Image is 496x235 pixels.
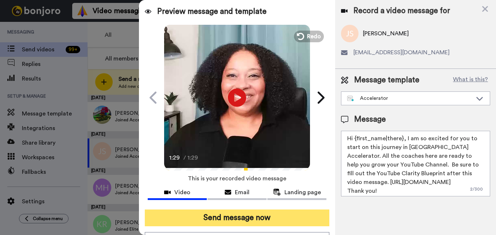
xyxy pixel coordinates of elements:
[183,153,186,162] span: /
[347,95,472,102] div: Accelerator
[187,153,200,162] span: 1:29
[354,75,419,86] span: Message template
[145,209,330,226] button: Send message now
[451,75,490,86] button: What is this?
[284,188,321,197] span: Landing page
[174,188,190,197] span: Video
[235,188,249,197] span: Email
[347,96,354,102] img: nextgen-template.svg
[169,153,182,162] span: 1:29
[353,48,450,57] span: [EMAIL_ADDRESS][DOMAIN_NAME]
[354,114,386,125] span: Message
[341,131,490,196] textarea: Hi {first_name|there}, I am so excited for you to start on this journey in [GEOGRAPHIC_DATA] Acce...
[188,171,286,187] span: This is your recorded video message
